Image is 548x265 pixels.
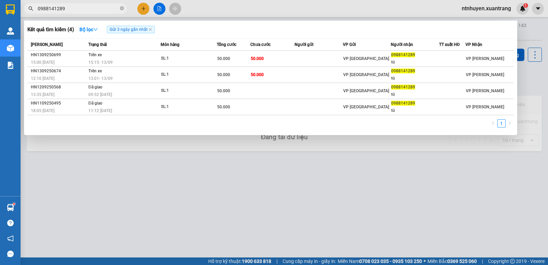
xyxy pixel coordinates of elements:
span: VP [PERSON_NAME] [466,105,504,109]
span: 50.000 [217,105,230,109]
div: SL: 1 [161,103,212,111]
span: Trên xe [88,69,102,73]
span: Món hàng [161,42,179,47]
span: Người nhận [391,42,413,47]
span: 0988141289 [391,101,415,106]
span: 50.000 [217,72,230,77]
input: Tìm tên, số ĐT hoặc mã đơn [38,5,119,12]
span: down [93,27,98,32]
span: 15:00 [DATE] [31,60,54,65]
span: right [508,121,512,125]
span: Trên xe [88,52,102,57]
span: question-circle [7,220,14,226]
img: warehouse-icon [7,45,14,52]
h3: Kết quả tìm kiếm ( 4 ) [27,26,74,33]
div: HN1209250568 [31,84,86,91]
span: 13:01 - 13/09 [88,76,113,81]
li: Next Page [506,119,514,128]
span: 15:15 - 13/09 [88,60,113,65]
li: Previous Page [489,119,497,128]
div: tú [391,91,438,98]
span: 13:35 [DATE] [31,92,54,97]
img: logo-vxr [6,4,15,15]
span: 50.000 [217,88,230,93]
span: VP Nhận [465,42,482,47]
span: 12:10 [DATE] [31,76,54,81]
span: VP Gửi [343,42,356,47]
span: VP [GEOGRAPHIC_DATA] [343,56,389,61]
span: VP [GEOGRAPHIC_DATA] [343,88,389,93]
div: HN1309250699 [31,51,86,59]
span: Chưa cước [250,42,271,47]
span: 18:05 [DATE] [31,108,54,113]
span: left [491,121,495,125]
span: VP [GEOGRAPHIC_DATA] [343,72,389,77]
div: HN1309250674 [31,68,86,75]
span: VP [PERSON_NAME] [466,56,504,61]
button: left [489,119,497,128]
span: VP [PERSON_NAME] [466,88,504,93]
span: TT xuất HĐ [439,42,460,47]
span: Đã giao [88,85,102,89]
img: solution-icon [7,62,14,69]
span: Gửi 3 ngày gần nhất [107,26,155,33]
span: 0988141289 [391,52,415,57]
img: warehouse-icon [7,204,14,211]
span: message [7,251,14,257]
span: close-circle [120,6,124,10]
span: Tổng cước [217,42,236,47]
span: Trạng thái [88,42,107,47]
span: VP [GEOGRAPHIC_DATA] [343,105,389,109]
span: 09:52 [DATE] [88,92,112,97]
span: notification [7,235,14,242]
span: [PERSON_NAME] [31,42,63,47]
div: SL: 1 [161,87,212,95]
span: VP [PERSON_NAME] [466,72,504,77]
span: 50.000 [251,56,264,61]
span: close [149,28,152,31]
span: Đã giao [88,101,102,106]
li: 1 [497,119,506,128]
span: 50.000 [217,56,230,61]
sup: 1 [13,203,15,205]
span: 50.000 [251,72,264,77]
div: tú [391,75,438,82]
span: 0988141289 [391,85,415,89]
div: HN1109250495 [31,100,86,107]
span: search [28,6,33,11]
span: 11:12 [DATE] [88,108,112,113]
span: 0988141289 [391,69,415,73]
div: tú [391,107,438,114]
strong: Bộ lọc [79,27,98,32]
a: 1 [498,120,505,127]
div: SL: 1 [161,55,212,62]
span: close-circle [120,5,124,12]
div: tú [391,59,438,66]
div: SL: 1 [161,71,212,79]
button: Bộ lọcdown [74,24,103,35]
button: right [506,119,514,128]
span: Người gửi [295,42,313,47]
img: warehouse-icon [7,27,14,35]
